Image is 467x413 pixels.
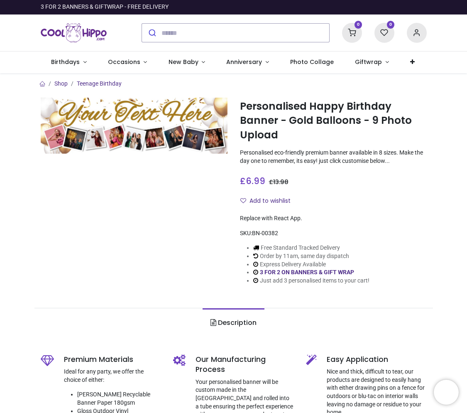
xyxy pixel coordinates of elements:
[345,52,400,73] a: Giftwrap
[269,178,289,186] span: £
[253,252,369,261] li: Order by 11am, same day dispatch
[240,99,427,142] h1: Personalised Happy Birthday Banner - Gold Balloons - 9 Photo Upload
[142,24,161,42] button: Submit
[290,58,334,66] span: Photo Collage
[387,21,395,29] sup: 0
[240,214,427,223] div: Replace with React App.
[240,229,427,238] div: SKU:
[253,261,369,269] li: Express Delivery Available
[240,194,298,208] button: Add to wishlistAdd to wishlist
[434,380,459,405] iframe: Brevo live chat
[77,391,161,407] li: [PERSON_NAME] Recyclable Banner Paper 180gsm
[196,354,293,375] h5: Our Manufacturing Process
[253,244,369,252] li: Free Standard Tracked Delivery
[41,98,227,154] img: Personalised Happy Birthday Banner - Gold Balloons - 9 Photo Upload
[54,80,68,87] a: Shop
[64,354,161,365] h5: Premium Materials
[342,29,362,36] a: 0
[108,58,140,66] span: Occasions
[260,269,354,275] a: 3 FOR 2 ON BANNERS & GIFT WRAP
[158,52,216,73] a: New Baby
[41,3,169,11] div: 3 FOR 2 BANNERS & GIFTWRAP - FREE DELIVERY
[203,308,264,337] a: Description
[327,354,426,365] h5: Easy Application
[226,58,262,66] span: Anniversary
[253,277,369,285] li: Just add 3 personalised items to your cart!
[41,21,107,44] a: Logo of Cool Hippo
[51,58,80,66] span: Birthdays
[246,175,265,187] span: 6.99
[240,149,427,165] p: Personalised eco-friendly premium banner available in 8 sizes. Make the day one to remember, its ...
[355,58,382,66] span: Giftwrap
[252,230,278,236] span: BN-00382
[169,58,198,66] span: New Baby
[374,29,394,36] a: 0
[252,3,427,11] iframe: Customer reviews powered by Trustpilot
[97,52,158,73] a: Occasions
[273,178,289,186] span: 13.98
[240,175,265,187] span: £
[41,21,107,44] img: Cool Hippo
[355,21,362,29] sup: 0
[41,52,98,73] a: Birthdays
[216,52,280,73] a: Anniversary
[240,198,246,204] i: Add to wishlist
[77,80,122,87] a: Teenage Birthday
[64,368,161,384] p: Ideal for any party, we offer the choice of either:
